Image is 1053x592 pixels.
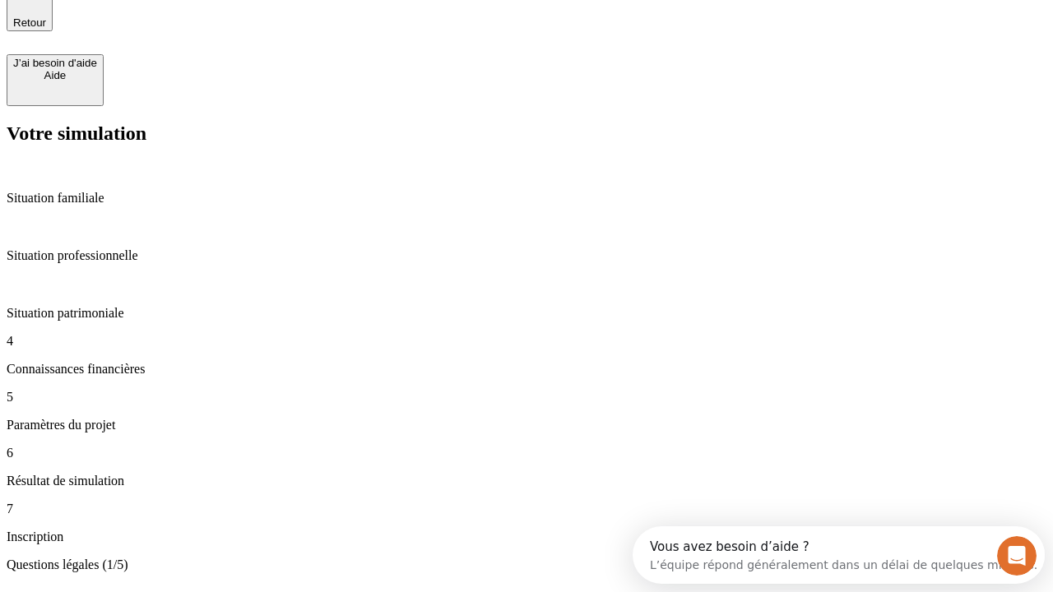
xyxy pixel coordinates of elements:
div: J’ai besoin d'aide [13,57,97,69]
div: Vous avez besoin d’aide ? [17,14,405,27]
button: J’ai besoin d'aideAide [7,54,104,106]
span: Retour [13,16,46,29]
p: Résultat de simulation [7,474,1046,488]
iframe: Intercom live chat [997,536,1037,576]
p: Paramètres du projet [7,418,1046,432]
p: 7 [7,502,1046,516]
p: Situation professionnelle [7,248,1046,263]
p: 4 [7,334,1046,349]
div: L’équipe répond généralement dans un délai de quelques minutes. [17,27,405,44]
p: 5 [7,390,1046,405]
div: Aide [13,69,97,81]
p: Inscription [7,530,1046,544]
p: 6 [7,446,1046,460]
iframe: Intercom live chat discovery launcher [633,526,1045,584]
p: Questions légales (1/5) [7,557,1046,572]
h2: Votre simulation [7,123,1046,145]
p: Situation familiale [7,191,1046,206]
p: Connaissances financières [7,362,1046,377]
div: Ouvrir le Messenger Intercom [7,7,453,52]
p: Situation patrimoniale [7,306,1046,321]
